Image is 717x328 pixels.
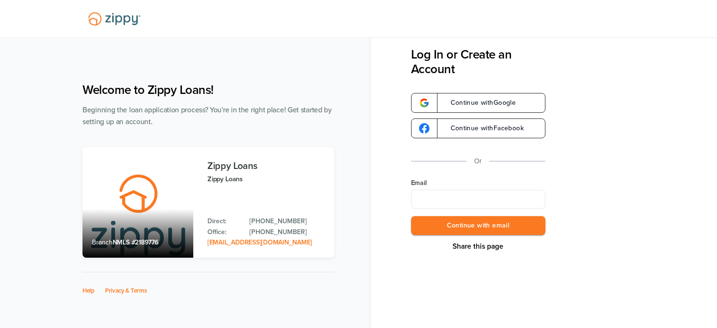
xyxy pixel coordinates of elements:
input: Email Address [411,190,545,209]
p: Office: [207,227,240,237]
p: Direct: [207,216,240,227]
a: google-logoContinue withGoogle [411,93,545,113]
a: Email Address: zippyguide@zippymh.com [207,238,312,246]
img: google-logo [419,123,429,134]
a: Direct Phone: 512-975-2947 [249,216,325,227]
p: Zippy Loans [207,174,325,185]
span: NMLS #2189776 [113,238,158,246]
p: Or [474,155,482,167]
span: Continue with Google [441,100,516,106]
a: Help [82,287,95,294]
label: Email [411,178,545,188]
h3: Log In or Create an Account [411,47,545,76]
a: Privacy & Terms [105,287,147,294]
img: Lender Logo [82,8,146,30]
button: Continue with email [411,216,545,235]
h3: Zippy Loans [207,161,325,171]
a: google-logoContinue withFacebook [411,118,545,138]
img: google-logo [419,98,429,108]
span: Continue with Facebook [441,125,524,132]
h1: Welcome to Zippy Loans! [82,83,334,97]
button: Share This Page [450,242,506,251]
a: Office Phone: 512-975-2947 [249,227,325,237]
span: Beginning the loan application process? You're in the right place! Get started by setting up an a... [82,106,332,126]
span: Branch [92,238,113,246]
